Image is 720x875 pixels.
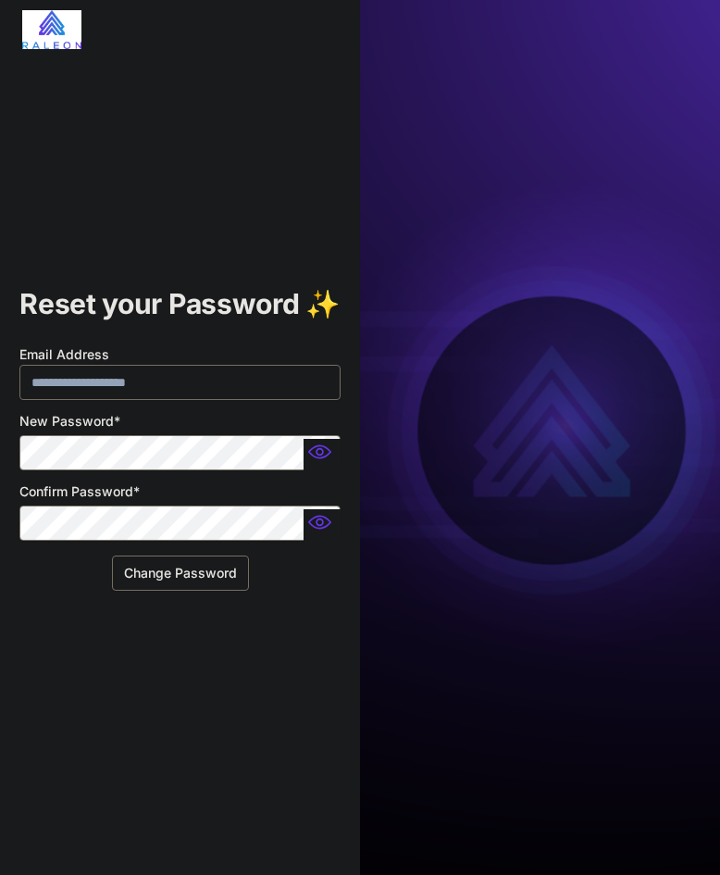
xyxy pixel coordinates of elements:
[19,481,341,502] label: Confirm Password
[22,10,81,49] img: raleon-logo-whitebg.9aac0268.jpg
[19,411,341,431] label: New Password
[304,509,341,546] img: Password hidden
[112,556,249,591] button: Change Password
[19,344,341,365] label: Email Address
[19,285,341,322] h1: Reset your Password ✨
[304,439,341,476] img: Password hidden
